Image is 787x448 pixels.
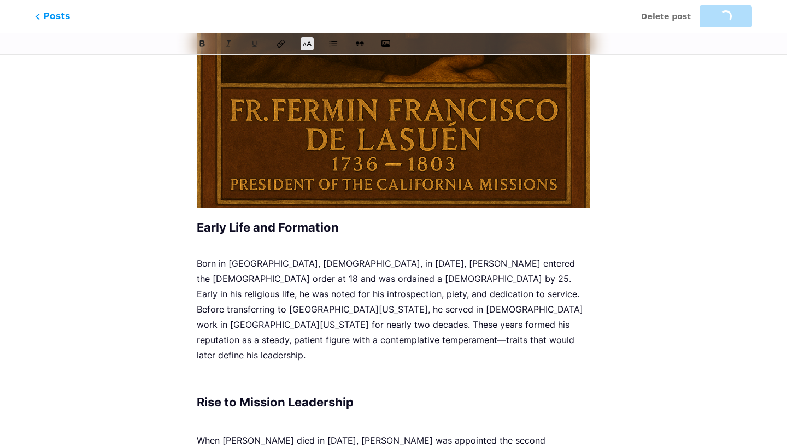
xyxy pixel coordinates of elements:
h2: Early Life and Formation [197,221,590,247]
span: Posts [35,10,70,23]
p: Born in [GEOGRAPHIC_DATA], [DEMOGRAPHIC_DATA], in [DATE], [PERSON_NAME] entered the [DEMOGRAPHIC_... [197,256,590,363]
span: Delete post [641,11,691,22]
button: Delete post [641,5,691,27]
h2: Rise to Mission Leadership [197,396,590,409]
